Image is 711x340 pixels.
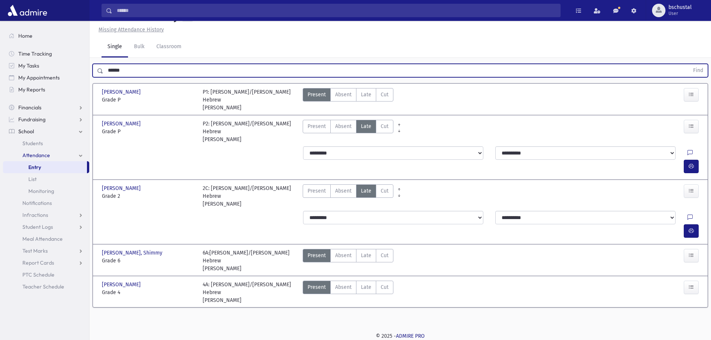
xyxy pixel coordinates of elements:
[22,152,50,159] span: Attendance
[361,122,371,130] span: Late
[3,197,89,209] a: Notifications
[22,283,64,290] span: Teacher Schedule
[303,88,393,112] div: AttTypes
[381,187,389,195] span: Cut
[3,72,89,84] a: My Appointments
[28,164,41,171] span: Entry
[22,224,53,230] span: Student Logs
[102,288,195,296] span: Grade 4
[381,122,389,130] span: Cut
[361,252,371,259] span: Late
[381,91,389,99] span: Cut
[99,26,164,33] u: Missing Attendance History
[381,252,389,259] span: Cut
[102,37,128,57] a: Single
[102,120,142,128] span: [PERSON_NAME]
[335,122,352,130] span: Absent
[361,283,371,291] span: Late
[203,88,296,112] div: P1: [PERSON_NAME]/[PERSON_NAME] Hebrew [PERSON_NAME]
[203,120,296,143] div: P2: [PERSON_NAME]/[PERSON_NAME] Hebrew [PERSON_NAME]
[150,37,187,57] a: Classroom
[3,149,89,161] a: Attendance
[308,187,326,195] span: Present
[18,104,41,111] span: Financials
[303,184,393,208] div: AttTypes
[308,283,326,291] span: Present
[668,4,692,10] span: bschustal
[3,30,89,42] a: Home
[102,332,699,340] div: © 2025 -
[22,212,48,218] span: Infractions
[361,187,371,195] span: Late
[361,91,371,99] span: Late
[18,128,34,135] span: School
[3,84,89,96] a: My Reports
[335,252,352,259] span: Absent
[3,113,89,125] a: Fundraising
[689,64,708,77] button: Find
[102,249,164,257] span: [PERSON_NAME], Shimmy
[203,281,296,304] div: 4A: [PERSON_NAME]/[PERSON_NAME] Hebrew [PERSON_NAME]
[22,247,48,254] span: Test Marks
[3,173,89,185] a: List
[3,102,89,113] a: Financials
[128,37,150,57] a: Bulk
[3,281,89,293] a: Teacher Schedule
[308,122,326,130] span: Present
[18,32,32,39] span: Home
[3,221,89,233] a: Student Logs
[102,257,195,265] span: Grade 6
[381,283,389,291] span: Cut
[303,281,393,304] div: AttTypes
[3,245,89,257] a: Test Marks
[335,187,352,195] span: Absent
[22,235,63,242] span: Meal Attendance
[203,249,296,272] div: 6A:[PERSON_NAME]/[PERSON_NAME] Hebrew [PERSON_NAME]
[203,184,296,208] div: 2C: [PERSON_NAME]/[PERSON_NAME] Hebrew [PERSON_NAME]
[96,26,164,33] a: Missing Attendance History
[28,188,54,194] span: Monitoring
[22,271,54,278] span: PTC Schedule
[3,257,89,269] a: Report Cards
[18,74,60,81] span: My Appointments
[102,88,142,96] span: [PERSON_NAME]
[303,249,393,272] div: AttTypes
[303,120,393,143] div: AttTypes
[6,3,49,18] img: AdmirePro
[3,269,89,281] a: PTC Schedule
[18,62,39,69] span: My Tasks
[335,283,352,291] span: Absent
[18,86,45,93] span: My Reports
[102,96,195,104] span: Grade P
[668,10,692,16] span: User
[3,125,89,137] a: School
[22,200,52,206] span: Notifications
[3,161,87,173] a: Entry
[102,128,195,135] span: Grade P
[102,184,142,192] span: [PERSON_NAME]
[3,60,89,72] a: My Tasks
[102,192,195,200] span: Grade 2
[28,176,37,183] span: List
[22,259,54,266] span: Report Cards
[308,91,326,99] span: Present
[3,209,89,221] a: Infractions
[3,233,89,245] a: Meal Attendance
[18,116,46,123] span: Fundraising
[3,137,89,149] a: Students
[308,252,326,259] span: Present
[112,4,560,17] input: Search
[18,50,52,57] span: Time Tracking
[22,140,43,147] span: Students
[335,91,352,99] span: Absent
[102,281,142,288] span: [PERSON_NAME]
[3,48,89,60] a: Time Tracking
[3,185,89,197] a: Monitoring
